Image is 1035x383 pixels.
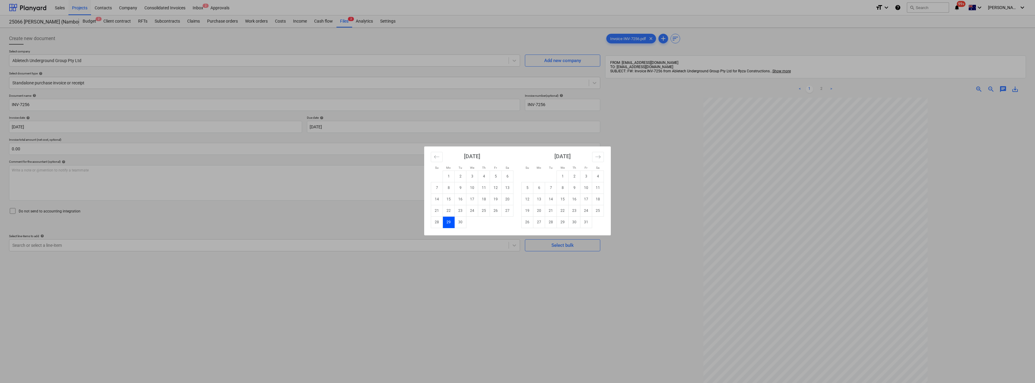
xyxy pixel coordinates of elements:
[533,193,545,205] td: Monday, October 13, 2025
[569,205,580,216] td: Thursday, October 23, 2025
[431,216,443,228] td: Sunday, September 28, 2025
[455,182,466,193] td: Tuesday, September 9, 2025
[431,193,443,205] td: Sunday, September 14, 2025
[466,171,478,182] td: Wednesday, September 3, 2025
[545,182,557,193] td: Tuesday, October 7, 2025
[525,166,529,169] small: Su
[502,205,513,216] td: Saturday, September 27, 2025
[478,182,490,193] td: Thursday, September 11, 2025
[557,205,569,216] td: Wednesday, October 22, 2025
[545,205,557,216] td: Tuesday, October 21, 2025
[522,193,533,205] td: Sunday, October 12, 2025
[466,205,478,216] td: Wednesday, September 24, 2025
[431,205,443,216] td: Sunday, September 21, 2025
[443,182,455,193] td: Monday, September 8, 2025
[557,216,569,228] td: Wednesday, October 29, 2025
[455,171,466,182] td: Tuesday, September 2, 2025
[443,216,455,228] td: Selected. Monday, September 29, 2025
[435,166,439,169] small: Su
[466,193,478,205] td: Wednesday, September 17, 2025
[533,182,545,193] td: Monday, October 6, 2025
[557,182,569,193] td: Wednesday, October 8, 2025
[1005,354,1035,383] iframe: Chat Widget
[537,166,541,169] small: Mo
[580,182,592,193] td: Friday, October 10, 2025
[580,171,592,182] td: Friday, October 3, 2025
[533,216,545,228] td: Monday, October 27, 2025
[592,182,604,193] td: Saturday, October 11, 2025
[502,171,513,182] td: Saturday, September 6, 2025
[569,171,580,182] td: Thursday, October 2, 2025
[502,182,513,193] td: Saturday, September 13, 2025
[557,193,569,205] td: Wednesday, October 15, 2025
[533,205,545,216] td: Monday, October 20, 2025
[455,193,466,205] td: Tuesday, September 16, 2025
[554,153,571,159] strong: [DATE]
[549,166,553,169] small: Tu
[592,152,604,162] button: Move forward to switch to the next month.
[494,166,497,169] small: Fr
[557,171,569,182] td: Wednesday, October 1, 2025
[490,193,502,205] td: Friday, September 19, 2025
[478,171,490,182] td: Thursday, September 4, 2025
[455,205,466,216] td: Tuesday, September 23, 2025
[459,166,462,169] small: Tu
[424,146,611,235] div: Calendar
[470,166,474,169] small: We
[431,152,443,162] button: Move backward to switch to the previous month.
[522,216,533,228] td: Sunday, October 26, 2025
[545,193,557,205] td: Tuesday, October 14, 2025
[580,205,592,216] td: Friday, October 24, 2025
[596,166,599,169] small: Sa
[569,193,580,205] td: Thursday, October 16, 2025
[580,193,592,205] td: Friday, October 17, 2025
[466,182,478,193] td: Wednesday, September 10, 2025
[502,193,513,205] td: Saturday, September 20, 2025
[490,171,502,182] td: Friday, September 5, 2025
[573,166,576,169] small: Th
[443,171,455,182] td: Monday, September 1, 2025
[464,153,480,159] strong: [DATE]
[522,205,533,216] td: Sunday, October 19, 2025
[478,205,490,216] td: Thursday, September 25, 2025
[490,182,502,193] td: Friday, September 12, 2025
[592,171,604,182] td: Saturday, October 4, 2025
[592,193,604,205] td: Saturday, October 18, 2025
[443,205,455,216] td: Monday, September 22, 2025
[560,166,565,169] small: We
[431,182,443,193] td: Sunday, September 7, 2025
[455,216,466,228] td: Tuesday, September 30, 2025
[569,216,580,228] td: Thursday, October 30, 2025
[522,182,533,193] td: Sunday, October 5, 2025
[490,205,502,216] td: Friday, September 26, 2025
[443,193,455,205] td: Monday, September 15, 2025
[569,182,580,193] td: Thursday, October 9, 2025
[580,216,592,228] td: Friday, October 31, 2025
[446,166,451,169] small: Mo
[592,205,604,216] td: Saturday, October 25, 2025
[545,216,557,228] td: Tuesday, October 28, 2025
[506,166,509,169] small: Sa
[585,166,587,169] small: Fr
[482,166,486,169] small: Th
[478,193,490,205] td: Thursday, September 18, 2025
